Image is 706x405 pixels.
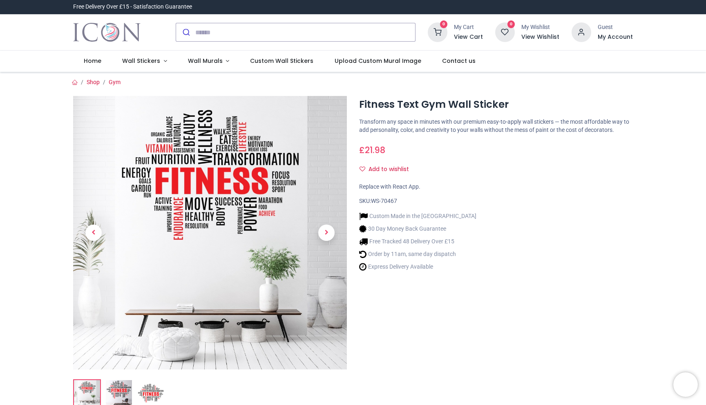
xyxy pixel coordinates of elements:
[359,98,633,111] h1: Fitness Text Gym Wall Sticker
[318,225,335,241] span: Next
[188,57,223,65] span: Wall Murals
[507,20,515,28] sup: 0
[73,3,192,11] div: Free Delivery Over £15 - Satisfaction Guarantee
[371,198,397,204] span: WS-70467
[495,29,515,35] a: 0
[359,212,476,220] li: Custom Made in the [GEOGRAPHIC_DATA]
[359,162,416,176] button: Add to wishlistAdd to wishlist
[454,23,483,31] div: My Cart
[359,237,476,246] li: Free Tracked 48 Delivery Over £15
[112,51,177,72] a: Wall Stickers
[673,372,698,397] iframe: Brevo live chat
[85,225,102,241] span: Previous
[440,20,448,28] sup: 0
[521,33,559,41] a: View Wishlist
[461,3,633,11] iframe: Customer reviews powered by Trustpilot
[598,23,633,31] div: Guest
[360,166,365,172] i: Add to wishlist
[359,144,385,156] span: £
[442,57,476,65] span: Contact us
[109,79,121,85] a: Gym
[359,197,633,205] div: SKU:
[359,225,476,233] li: 30 Day Money Back Guarantee
[428,29,447,35] a: 0
[359,263,476,271] li: Express Delivery Available
[73,96,347,369] img: Fitness Text Gym Wall Sticker
[73,137,114,329] a: Previous
[359,250,476,258] li: Order by 11am, same day dispatch
[359,118,633,134] p: Transform any space in minutes with our premium easy-to-apply wall stickers — the most affordable...
[335,57,421,65] span: Upload Custom Mural Image
[365,144,385,156] span: 21.98
[250,57,313,65] span: Custom Wall Stickers
[454,33,483,41] a: View Cart
[122,57,160,65] span: Wall Stickers
[521,23,559,31] div: My Wishlist
[84,57,101,65] span: Home
[87,79,100,85] a: Shop
[176,23,195,41] button: Submit
[73,21,141,44] a: Logo of Icon Wall Stickers
[598,33,633,41] a: My Account
[73,21,141,44] img: Icon Wall Stickers
[306,137,347,329] a: Next
[177,51,240,72] a: Wall Murals
[359,183,633,191] div: Replace with React App.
